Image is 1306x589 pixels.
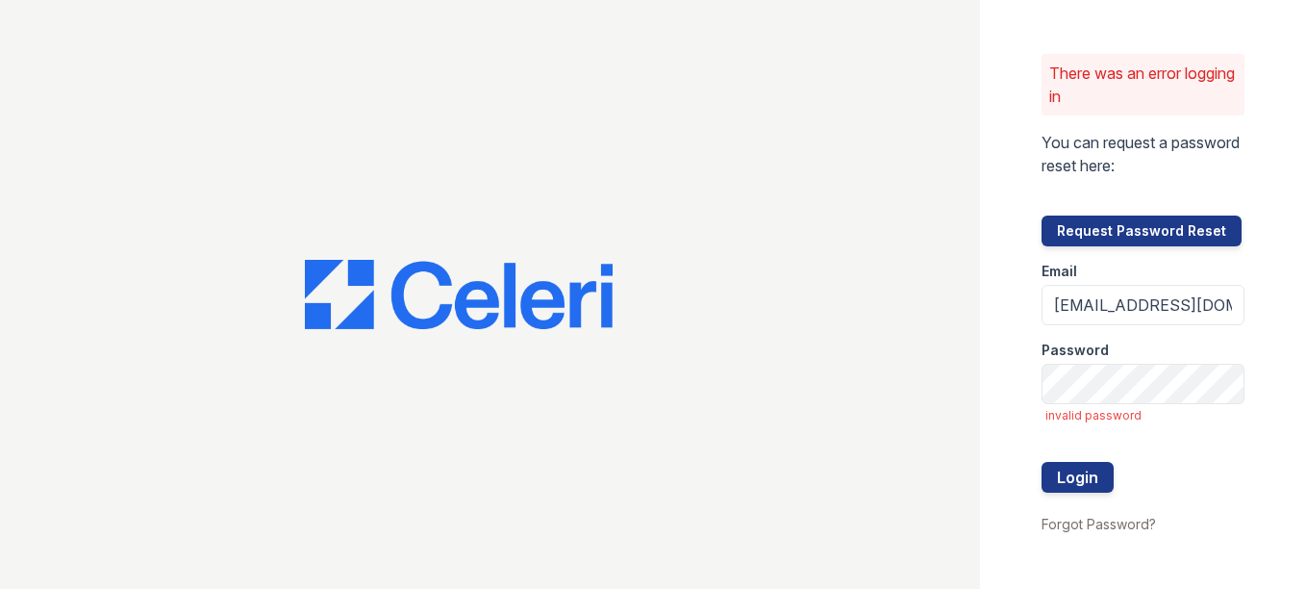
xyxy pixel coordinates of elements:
button: Request Password Reset [1042,216,1242,246]
label: Password [1042,341,1109,360]
p: There was an error logging in [1049,62,1238,108]
a: Forgot Password? [1042,516,1156,532]
button: Login [1042,462,1114,493]
p: You can request a password reset here: [1042,131,1245,177]
img: CE_Logo_Blue-a8612792a0a2168367f1c8372b55b34899dd931a85d93a1a3d3e32e68fde9ad4.png [305,260,613,329]
span: invalid password [1045,408,1245,423]
label: Email [1042,262,1077,281]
